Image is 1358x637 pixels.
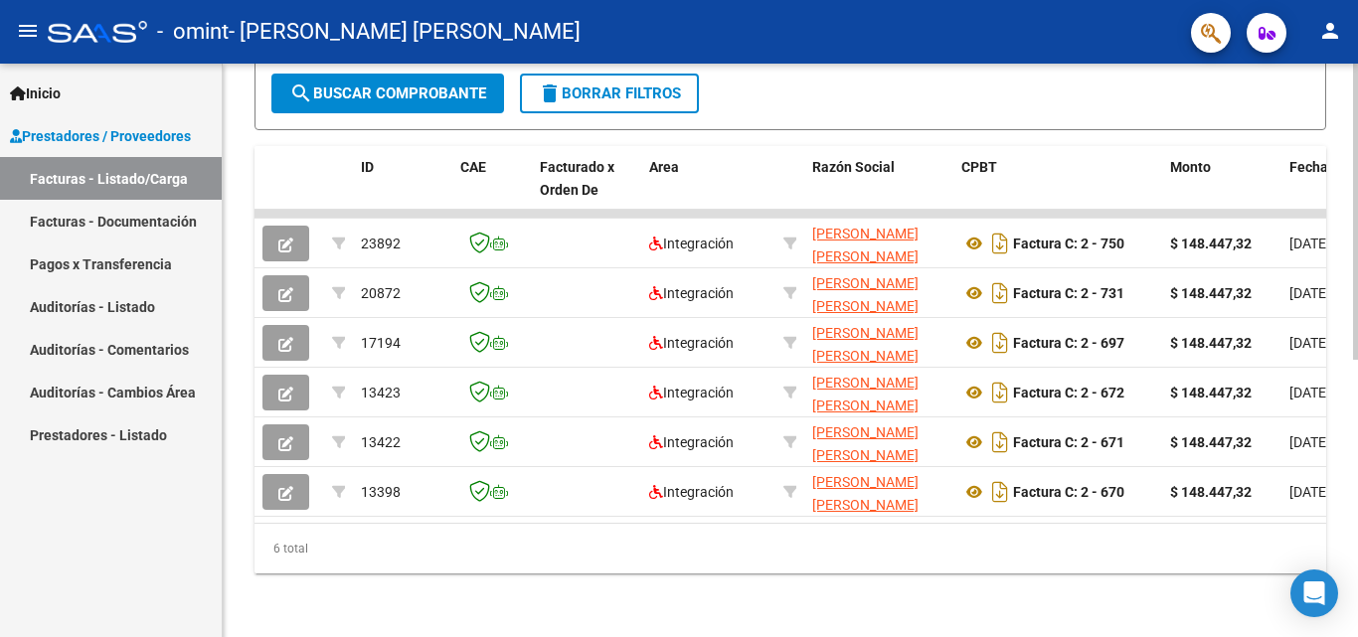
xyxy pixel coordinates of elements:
[540,159,614,198] span: Facturado x Orden De
[953,146,1162,234] datatable-header-cell: CPBT
[538,84,681,102] span: Borrar Filtros
[812,471,945,513] div: 23358533094
[271,74,504,113] button: Buscar Comprobante
[812,272,945,314] div: 23358533094
[812,474,919,513] span: [PERSON_NAME] [PERSON_NAME]
[1013,335,1124,351] strong: Factura C: 2 - 697
[1289,236,1330,251] span: [DATE]
[361,335,401,351] span: 17194
[1170,335,1252,351] strong: $ 148.447,32
[1170,236,1252,251] strong: $ 148.447,32
[812,322,945,364] div: 23358533094
[1289,385,1330,400] span: [DATE]
[812,226,919,264] span: [PERSON_NAME] [PERSON_NAME]
[1318,19,1342,43] mat-icon: person
[812,275,919,314] span: [PERSON_NAME] [PERSON_NAME]
[452,146,532,234] datatable-header-cell: CAE
[649,385,734,400] span: Integración
[1289,484,1330,500] span: [DATE]
[649,236,734,251] span: Integración
[289,81,313,105] mat-icon: search
[255,524,1326,573] div: 6 total
[1290,569,1338,617] div: Open Intercom Messenger
[987,377,1013,408] i: Descargar documento
[1013,236,1124,251] strong: Factura C: 2 - 750
[987,426,1013,458] i: Descargar documento
[1013,484,1124,500] strong: Factura C: 2 - 670
[1013,385,1124,400] strong: Factura C: 2 - 672
[361,236,401,251] span: 23892
[1170,285,1252,301] strong: $ 148.447,32
[812,375,919,413] span: [PERSON_NAME] [PERSON_NAME]
[229,10,581,54] span: - [PERSON_NAME] [PERSON_NAME]
[649,285,734,301] span: Integración
[812,424,919,463] span: [PERSON_NAME] [PERSON_NAME]
[1289,335,1330,351] span: [DATE]
[1013,434,1124,450] strong: Factura C: 2 - 671
[1170,385,1252,400] strong: $ 148.447,32
[649,159,679,175] span: Area
[361,159,374,175] span: ID
[1170,434,1252,450] strong: $ 148.447,32
[649,484,734,500] span: Integración
[1013,285,1124,301] strong: Factura C: 2 - 731
[10,125,191,147] span: Prestadores / Proveedores
[538,81,562,105] mat-icon: delete
[1162,146,1281,234] datatable-header-cell: Monto
[1170,159,1211,175] span: Monto
[10,82,61,104] span: Inicio
[1289,434,1330,450] span: [DATE]
[532,146,641,234] datatable-header-cell: Facturado x Orden De
[812,421,945,463] div: 23358533094
[1170,484,1252,500] strong: $ 148.447,32
[361,385,401,400] span: 13423
[649,434,734,450] span: Integración
[812,372,945,413] div: 23358533094
[961,159,997,175] span: CPBT
[812,325,919,364] span: [PERSON_NAME] [PERSON_NAME]
[987,327,1013,359] i: Descargar documento
[361,484,401,500] span: 13398
[361,285,401,301] span: 20872
[987,476,1013,508] i: Descargar documento
[649,335,734,351] span: Integración
[987,277,1013,309] i: Descargar documento
[987,228,1013,259] i: Descargar documento
[641,146,775,234] datatable-header-cell: Area
[520,74,699,113] button: Borrar Filtros
[16,19,40,43] mat-icon: menu
[1289,285,1330,301] span: [DATE]
[289,84,486,102] span: Buscar Comprobante
[812,223,945,264] div: 23358533094
[812,159,895,175] span: Razón Social
[361,434,401,450] span: 13422
[353,146,452,234] datatable-header-cell: ID
[460,159,486,175] span: CAE
[157,10,229,54] span: - omint
[804,146,953,234] datatable-header-cell: Razón Social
